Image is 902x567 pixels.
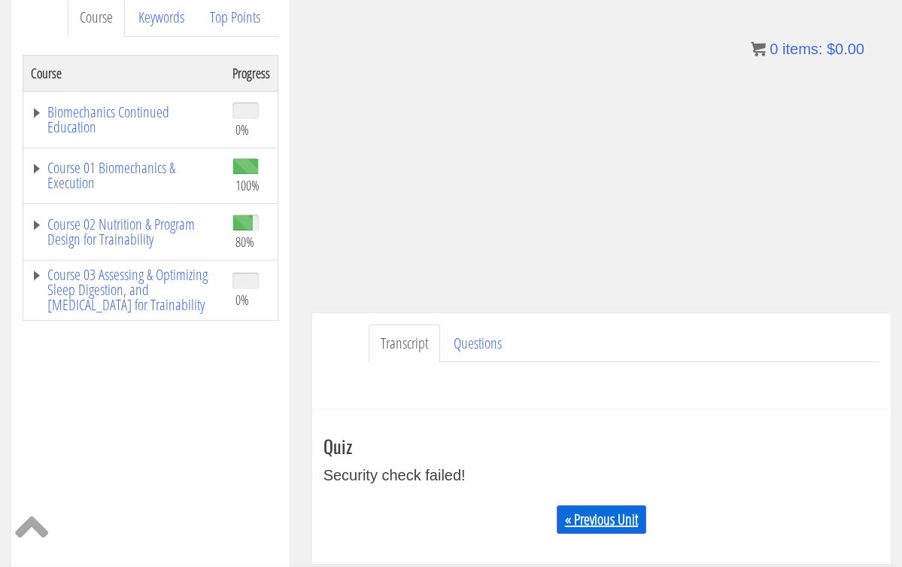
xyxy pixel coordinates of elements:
span: 0% [235,121,249,138]
a: Course 02 Nutrition & Program Design for Trainability [31,217,217,247]
a: Questions [442,325,514,363]
img: icon11.png [751,41,766,56]
a: Course 01 Biomechanics & Execution [31,160,217,191]
a: Transcript [369,325,440,363]
span: items: [782,41,822,57]
div: Security check failed! [323,464,879,486]
th: Course [23,55,225,91]
th: Progress [225,55,278,91]
a: 0 items: $0.00 [751,41,864,57]
bdi: 0.00 [827,41,864,57]
a: « Previous Unit [557,505,646,534]
a: Biomechanics Continued Education [31,105,217,135]
h3: Quiz [323,436,879,456]
span: $ [827,41,835,57]
span: 100% [235,177,260,194]
a: Course 03 Assessing & Optimizing Sleep Digestion, and [MEDICAL_DATA] for Trainability [31,267,217,312]
span: 80% [235,233,254,250]
span: 0 [770,41,778,57]
span: 0% [235,291,249,308]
